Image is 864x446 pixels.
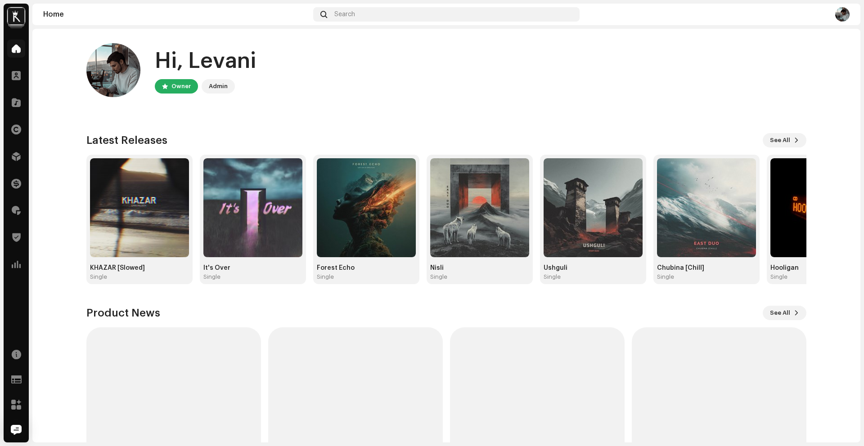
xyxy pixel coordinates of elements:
img: 38804214-92dc-44cc-9406-b171dd1db15f [317,158,416,257]
div: Single [90,273,107,281]
div: Single [770,273,787,281]
div: Hi, Levani [155,47,256,76]
div: Open Intercom Messenger [5,419,27,441]
div: Admin [209,81,228,92]
button: See All [763,133,806,147]
div: Forest Echo [317,264,416,272]
img: 9411ba06-0883-4c12-85ed-3571cefd365f [203,158,302,257]
img: c02ae051-2a25-48d1-bc44-aa93f1dba917 [657,158,756,257]
div: KHAZAR [Slowed] [90,264,189,272]
div: Single [430,273,447,281]
div: It's Over [203,264,302,272]
span: Search [334,11,355,18]
img: e7e1c77d-7ac2-4e23-a9aa-5e1bb7bb2ada [835,7,850,22]
h3: Latest Releases [86,133,167,147]
div: Single [203,273,220,281]
span: See All [770,131,790,149]
div: Owner [171,81,191,92]
div: Nisli [430,264,529,272]
div: Chubina [Chill] [657,264,756,272]
img: e9e70cf3-c49a-424f-98c5-fab0222053be [7,7,25,25]
div: Home [43,11,310,18]
img: 1ea28496-abca-4d7a-bdc7-86e3f8c147f3 [430,158,529,257]
div: Single [317,273,334,281]
span: See All [770,304,790,322]
div: Single [657,273,674,281]
img: cceccee9-e606-4035-8ebc-40681c5ca725 [90,158,189,257]
img: 6b7c873d-9dd1-4870-a601-b7a01f3fbd16 [544,158,643,257]
button: See All [763,306,806,320]
h3: Product News [86,306,160,320]
img: e7e1c77d-7ac2-4e23-a9aa-5e1bb7bb2ada [86,43,140,97]
div: Single [544,273,561,281]
div: Ushguli [544,264,643,272]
